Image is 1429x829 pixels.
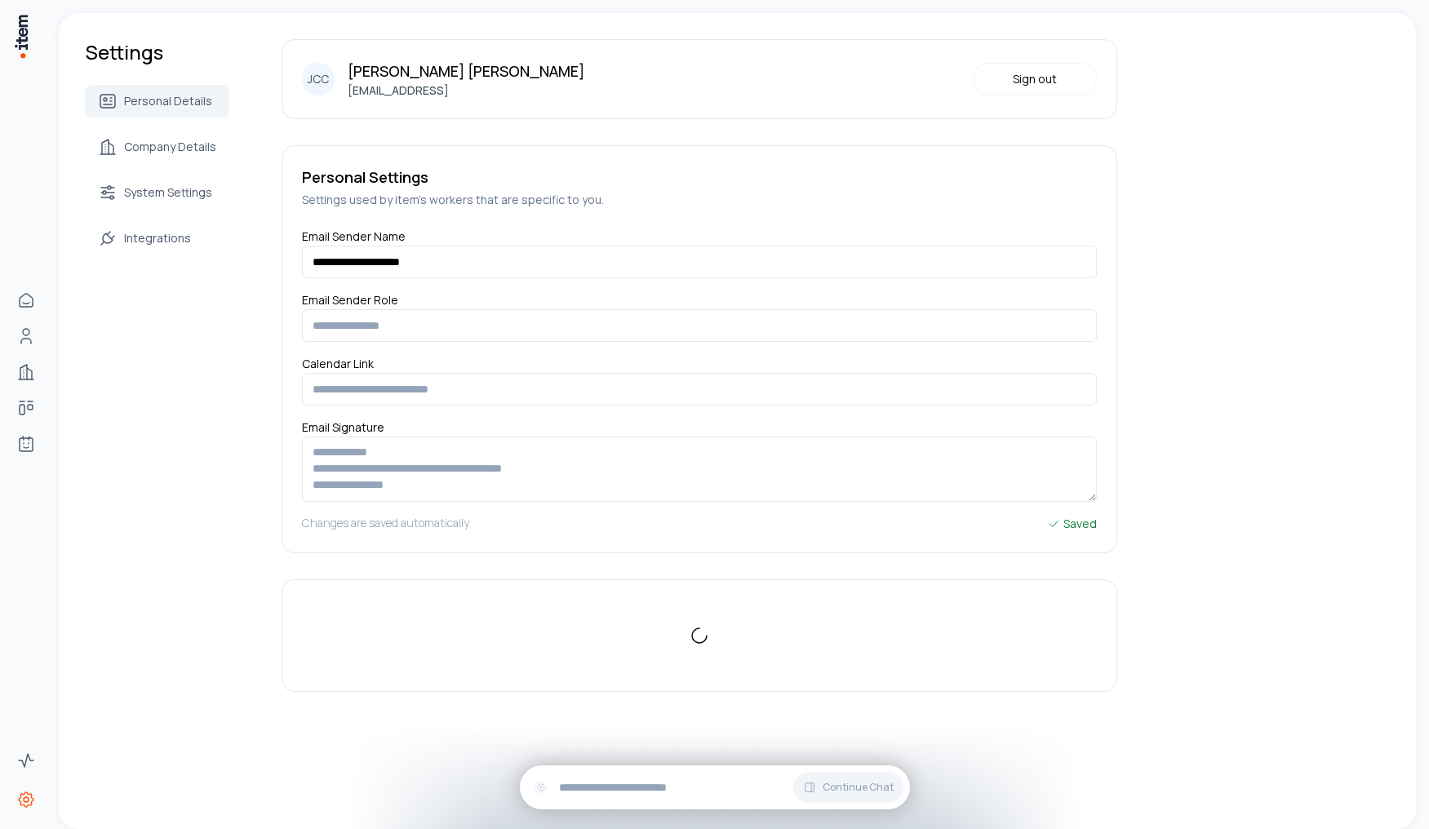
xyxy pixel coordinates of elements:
[85,176,229,209] a: System Settings
[348,82,584,99] p: [EMAIL_ADDRESS]
[973,63,1097,95] button: Sign out
[10,428,42,460] a: Agents
[302,192,1097,208] h5: Settings used by item's workers that are specific to you.
[124,184,212,201] span: System Settings
[520,765,910,809] div: Continue Chat
[10,744,42,777] a: Activity
[302,515,469,533] h5: Changes are saved automatically
[10,783,42,816] a: Settings
[302,356,374,378] label: Calendar Link
[124,139,216,155] span: Company Details
[302,166,1097,188] h5: Personal Settings
[85,39,229,65] h1: Settings
[124,93,212,109] span: Personal Details
[85,85,229,117] a: Personal Details
[10,392,42,424] a: Deals
[85,131,229,163] a: Company Details
[793,772,903,803] button: Continue Chat
[302,63,335,95] div: JCC
[13,13,29,60] img: Item Brain Logo
[10,320,42,352] a: People
[302,419,384,441] label: Email Signature
[1047,515,1097,533] div: Saved
[85,222,229,255] a: Integrations
[348,60,584,82] p: [PERSON_NAME] [PERSON_NAME]
[10,284,42,317] a: Home
[10,356,42,388] a: Companies
[124,230,191,246] span: Integrations
[302,292,398,314] label: Email Sender Role
[302,228,406,250] label: Email Sender Name
[823,781,894,794] span: Continue Chat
